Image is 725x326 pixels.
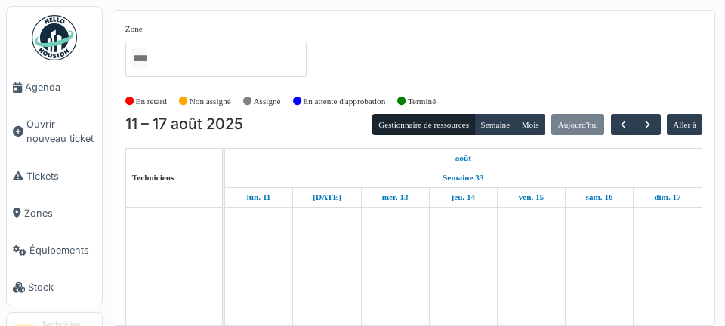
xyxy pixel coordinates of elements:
img: Badge_color-CXgf-gQk.svg [32,15,77,60]
span: Stock [28,280,96,294]
button: Suivant [635,114,660,136]
button: Aller à [667,114,702,135]
a: 15 août 2025 [515,188,548,207]
a: Ouvrir nouveau ticket [7,106,102,157]
label: Assigné [254,95,281,108]
span: Techniciens [132,173,174,182]
h2: 11 – 17 août 2025 [125,115,243,134]
span: Zones [24,206,96,220]
a: Équipements [7,232,102,269]
a: Agenda [7,69,102,106]
button: Mois [515,114,545,135]
label: En attente d'approbation [303,95,385,108]
span: Équipements [29,243,96,257]
input: Tous [131,48,147,69]
a: 14 août 2025 [447,188,479,207]
label: Zone [125,23,143,35]
span: Tickets [26,169,96,183]
a: Tickets [7,158,102,195]
a: 12 août 2025 [309,188,345,207]
a: Zones [7,195,102,232]
button: Aujourd'hui [551,114,604,135]
span: Ouvrir nouveau ticket [26,117,96,146]
label: En retard [136,95,167,108]
label: Non assigné [190,95,231,108]
a: 11 août 2025 [243,188,275,207]
a: Stock [7,269,102,306]
button: Gestionnaire de ressources [372,114,475,135]
a: Semaine 33 [439,168,487,187]
span: Agenda [25,80,96,94]
button: Précédent [611,114,636,136]
a: 16 août 2025 [582,188,617,207]
a: 13 août 2025 [378,188,412,207]
label: Terminé [408,95,436,108]
button: Semaine [474,114,516,135]
a: 17 août 2025 [650,188,684,207]
a: 11 août 2025 [452,149,475,168]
